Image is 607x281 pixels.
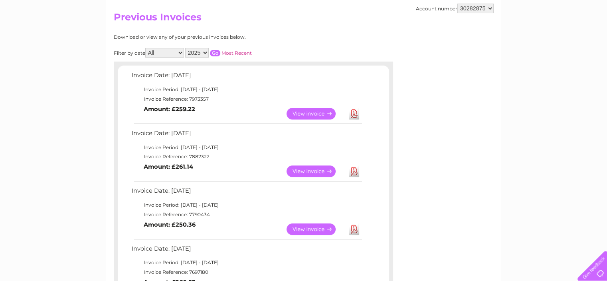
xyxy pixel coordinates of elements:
[486,34,504,40] a: Energy
[221,50,252,56] a: Most Recent
[457,4,512,14] a: 0333 014 3131
[130,85,363,94] td: Invoice Period: [DATE] - [DATE]
[130,258,363,267] td: Invoice Period: [DATE] - [DATE]
[554,34,573,40] a: Contact
[349,223,359,235] a: Download
[287,223,345,235] a: View
[287,165,345,177] a: View
[130,94,363,104] td: Invoice Reference: 7973357
[130,128,363,143] td: Invoice Date: [DATE]
[581,34,599,40] a: Log out
[130,243,363,258] td: Invoice Date: [DATE]
[114,48,323,58] div: Filter by date
[509,34,533,40] a: Telecoms
[114,12,494,27] h2: Previous Invoices
[114,34,323,40] div: Download or view any of your previous invoices below.
[144,221,196,228] b: Amount: £250.36
[130,70,363,85] td: Invoice Date: [DATE]
[130,210,363,219] td: Invoice Reference: 7790434
[130,200,363,210] td: Invoice Period: [DATE] - [DATE]
[349,165,359,177] a: Download
[287,108,345,120] a: View
[130,267,363,277] td: Invoice Reference: 7697180
[349,108,359,120] a: Download
[538,34,549,40] a: Blog
[144,106,195,113] b: Amount: £259.22
[21,21,62,45] img: logo.png
[130,143,363,152] td: Invoice Period: [DATE] - [DATE]
[416,4,494,13] div: Account number
[144,163,193,170] b: Amount: £261.14
[130,185,363,200] td: Invoice Date: [DATE]
[115,4,492,39] div: Clear Business is a trading name of Verastar Limited (registered in [GEOGRAPHIC_DATA] No. 3667643...
[467,34,482,40] a: Water
[130,152,363,161] td: Invoice Reference: 7882322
